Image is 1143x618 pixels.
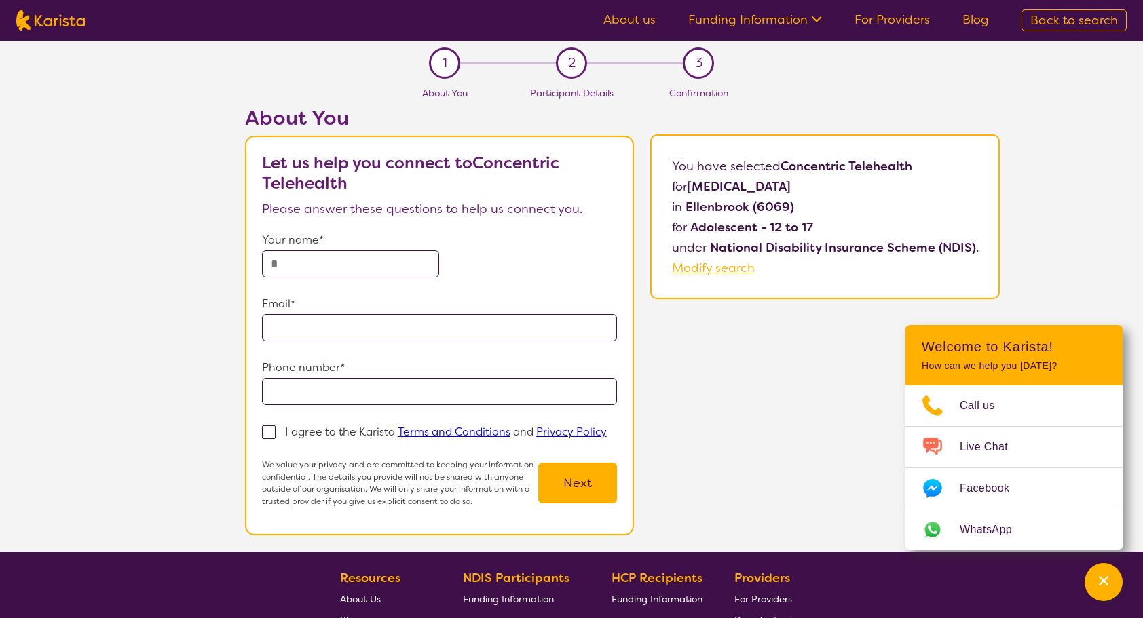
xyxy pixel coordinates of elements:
[463,570,569,586] b: NDIS Participants
[672,156,979,278] p: You have selected
[340,593,381,605] span: About Us
[710,239,976,256] b: National Disability Insurance Scheme (NDIS)
[538,463,617,503] button: Next
[422,87,468,99] span: About You
[612,570,702,586] b: HCP Recipients
[463,588,580,609] a: Funding Information
[530,87,614,99] span: Participant Details
[690,219,813,235] b: Adolescent - 12 to 17
[734,588,798,609] a: For Providers
[672,237,979,258] p: under .
[672,197,979,217] p: in
[687,178,791,195] b: [MEDICAL_DATA]
[672,217,979,237] p: for
[672,260,755,276] a: Modify search
[245,106,634,130] h2: About You
[922,360,1106,372] p: How can we help you [DATE]?
[463,593,554,605] span: Funding Information
[695,53,702,73] span: 3
[905,385,1123,550] ul: Choose channel
[1085,563,1123,601] button: Channel Menu
[262,358,617,378] p: Phone number*
[922,339,1106,355] h2: Welcome to Karista!
[905,509,1123,550] a: Web link opens in a new tab.
[962,12,989,28] a: Blog
[285,425,607,439] p: I agree to the Karista and
[603,12,656,28] a: About us
[734,593,792,605] span: For Providers
[398,425,510,439] a: Terms and Conditions
[1030,12,1118,28] span: Back to search
[688,12,822,28] a: Funding Information
[960,478,1026,499] span: Facebook
[443,53,447,73] span: 1
[340,570,400,586] b: Resources
[568,53,576,73] span: 2
[734,570,790,586] b: Providers
[16,10,85,31] img: Karista logo
[905,325,1123,550] div: Channel Menu
[960,520,1028,540] span: WhatsApp
[262,294,617,314] p: Email*
[612,588,702,609] a: Funding Information
[262,459,538,507] p: We value your privacy and are committed to keeping your information confidential. The details you...
[262,230,617,250] p: Your name*
[960,437,1024,457] span: Live Chat
[672,176,979,197] p: for
[612,593,702,605] span: Funding Information
[686,199,794,215] b: Ellenbrook (6069)
[340,588,431,609] a: About Us
[262,152,559,194] b: Let us help you connect to Concentric Telehealth
[262,199,617,219] p: Please answer these questions to help us connect you.
[1022,9,1127,31] a: Back to search
[669,87,728,99] span: Confirmation
[960,395,1011,416] span: Call us
[855,12,930,28] a: For Providers
[781,158,912,174] b: Concentric Telehealth
[536,425,607,439] a: Privacy Policy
